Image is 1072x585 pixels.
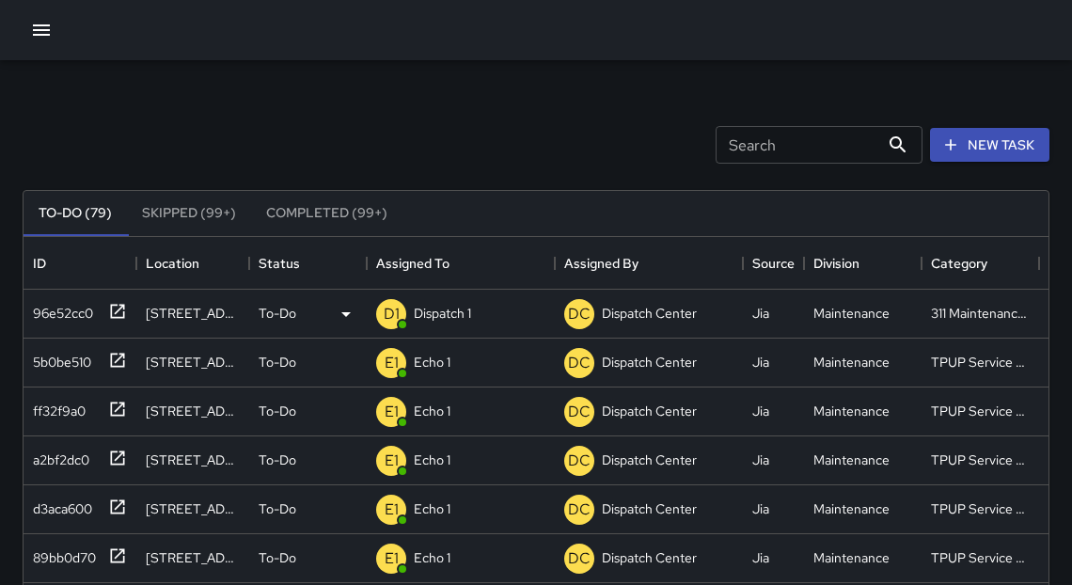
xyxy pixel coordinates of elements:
div: Status [249,237,367,290]
div: Maintenance [813,304,890,323]
div: Jia [752,402,769,420]
div: 351 17th Street [146,353,240,372]
p: Echo 1 [414,451,450,469]
p: Dispatch 1 [414,304,471,323]
p: Echo 1 [414,402,450,420]
div: Location [136,237,249,290]
div: d3aca600 [25,492,92,518]
p: To-Do [259,548,296,567]
div: Maintenance [813,548,890,567]
div: Jia [752,451,769,469]
p: E1 [385,352,399,374]
p: E1 [385,450,399,472]
p: Dispatch Center [602,304,697,323]
div: Maintenance [813,402,890,420]
div: Maintenance [813,499,890,518]
div: 89bb0d70 [25,541,96,567]
div: Jia [752,353,769,372]
div: Status [259,237,300,290]
p: DC [568,303,591,325]
div: TPUP Service Requested [931,402,1030,420]
p: D1 [384,303,400,325]
div: Division [804,237,922,290]
p: E1 [385,401,399,423]
div: Jia [752,499,769,518]
div: 1645 Telegraph Avenue [146,402,240,420]
div: 1707 Webster Street [146,451,240,469]
p: Echo 1 [414,353,450,372]
div: Maintenance [813,353,890,372]
p: E1 [385,498,399,521]
p: DC [568,547,591,570]
div: a2bf2dc0 [25,443,89,469]
p: DC [568,498,591,521]
div: Category [922,237,1039,290]
p: To-Do [259,304,296,323]
div: Assigned To [376,237,449,290]
div: Location [146,237,199,290]
p: Dispatch Center [602,402,697,420]
div: Assigned By [555,237,743,290]
p: Echo 1 [414,499,450,518]
p: Dispatch Center [602,548,697,567]
p: To-Do [259,402,296,420]
p: Dispatch Center [602,451,697,469]
div: ID [33,237,46,290]
div: Source [743,237,804,290]
div: 400 Thomas L. Berkley Way [146,304,240,323]
div: ff32f9a0 [25,394,86,420]
div: 5b0be510 [25,345,91,372]
div: TPUP Service Requested [931,451,1030,469]
p: To-Do [259,451,296,469]
div: 393 13th Street [146,499,240,518]
div: Jia [752,304,769,323]
p: Dispatch Center [602,499,697,518]
button: Skipped (99+) [127,191,251,236]
div: Assigned By [564,237,638,290]
div: 96e52cc0 [25,296,93,323]
div: 777 Broadway [146,548,240,567]
p: E1 [385,547,399,570]
div: Maintenance [813,451,890,469]
button: To-Do (79) [24,191,127,236]
div: ID [24,237,136,290]
div: TPUP Service Requested [931,353,1030,372]
div: Jia [752,548,769,567]
p: To-Do [259,499,296,518]
div: Assigned To [367,237,555,290]
p: DC [568,450,591,472]
div: Division [813,237,859,290]
div: 311 Maintenance Related Issue Reported [931,304,1030,323]
p: DC [568,401,591,423]
p: DC [568,352,591,374]
div: Category [931,237,987,290]
div: TPUP Service Requested [931,548,1030,567]
button: New Task [930,128,1049,163]
p: To-Do [259,353,296,372]
p: Echo 1 [414,548,450,567]
button: Completed (99+) [251,191,402,236]
div: Source [752,237,795,290]
div: TPUP Service Requested [931,499,1030,518]
p: Dispatch Center [602,353,697,372]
